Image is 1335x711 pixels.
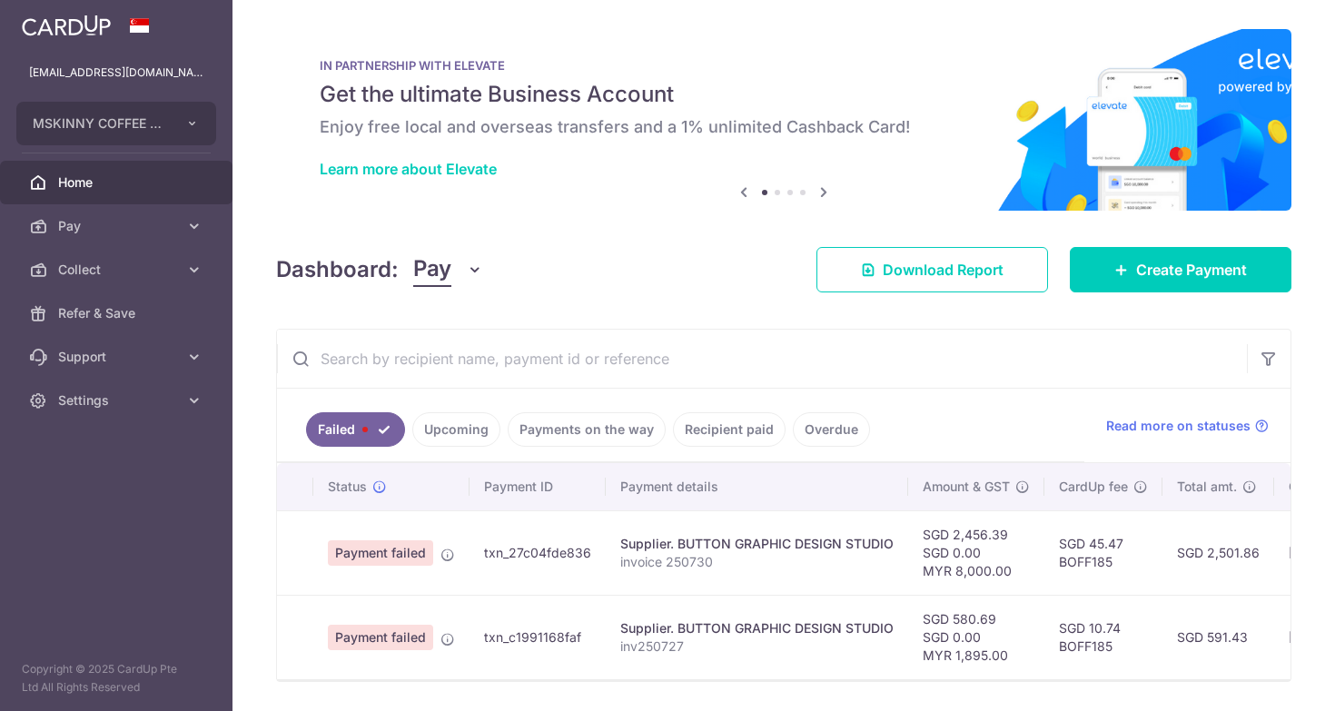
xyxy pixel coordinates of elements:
[413,252,483,287] button: Pay
[58,348,178,366] span: Support
[320,160,497,178] a: Learn more about Elevate
[328,540,433,566] span: Payment failed
[277,330,1247,388] input: Search by recipient name, payment id or reference
[1106,417,1251,435] span: Read more on statuses
[320,58,1248,73] p: IN PARTNERSHIP WITH ELEVATE
[793,412,870,447] a: Overdue
[1070,247,1291,292] a: Create Payment
[1044,595,1162,679] td: SGD 10.74 BOFF185
[58,173,178,192] span: Home
[29,64,203,82] p: [EMAIL_ADDRESS][DOMAIN_NAME]
[908,595,1044,679] td: SGD 580.69 SGD 0.00 MYR 1,895.00
[1059,478,1128,496] span: CardUp fee
[16,102,216,145] button: MSKINNY COFFEE PTE. LTD.
[413,252,451,287] span: Pay
[923,478,1010,496] span: Amount & GST
[320,80,1248,109] h5: Get the ultimate Business Account
[620,535,894,553] div: Supplier. BUTTON GRAPHIC DESIGN STUDIO
[306,412,405,447] a: Failed
[58,261,178,279] span: Collect
[620,637,894,656] p: inv250727
[320,116,1248,138] h6: Enjoy free local and overseas transfers and a 1% unlimited Cashback Card!
[1177,478,1237,496] span: Total amt.
[276,29,1291,211] img: Renovation banner
[606,463,908,510] th: Payment details
[328,625,433,650] span: Payment failed
[908,510,1044,595] td: SGD 2,456.39 SGD 0.00 MYR 8,000.00
[58,391,178,410] span: Settings
[58,304,178,322] span: Refer & Save
[1162,595,1274,679] td: SGD 591.43
[1136,259,1247,281] span: Create Payment
[1106,417,1269,435] a: Read more on statuses
[883,259,1004,281] span: Download Report
[620,553,894,571] p: invoice 250730
[1162,510,1274,595] td: SGD 2,501.86
[816,247,1048,292] a: Download Report
[328,478,367,496] span: Status
[33,114,167,133] span: MSKINNY COFFEE PTE. LTD.
[22,15,111,36] img: CardUp
[58,217,178,235] span: Pay
[620,619,894,637] div: Supplier. BUTTON GRAPHIC DESIGN STUDIO
[1044,510,1162,595] td: SGD 45.47 BOFF185
[470,510,606,595] td: txn_27c04fde836
[508,412,666,447] a: Payments on the way
[673,412,786,447] a: Recipient paid
[470,595,606,679] td: txn_c1991168faf
[470,463,606,510] th: Payment ID
[276,253,399,286] h4: Dashboard:
[412,412,500,447] a: Upcoming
